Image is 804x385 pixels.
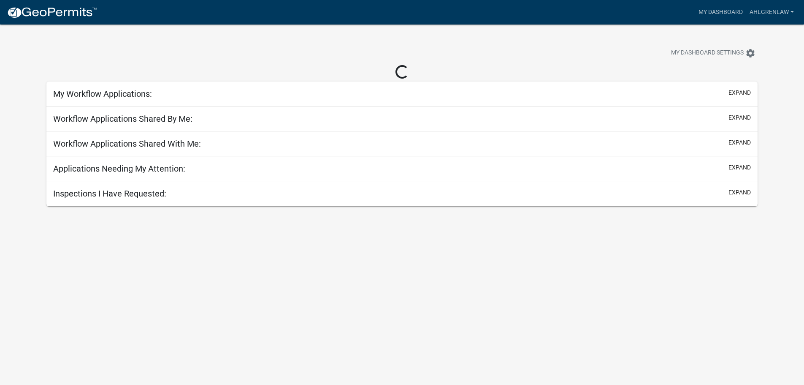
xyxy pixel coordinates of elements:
h5: Inspections I Have Requested: [53,188,166,199]
a: AhlgrenLaw [746,4,797,20]
button: expand [728,138,751,147]
i: settings [745,48,755,58]
button: My Dashboard Settingssettings [664,45,762,61]
a: My Dashboard [695,4,746,20]
button: expand [728,188,751,197]
h5: Workflow Applications Shared With Me: [53,139,201,149]
button: expand [728,88,751,97]
h5: My Workflow Applications: [53,89,152,99]
span: My Dashboard Settings [671,48,744,58]
h5: Workflow Applications Shared By Me: [53,114,192,124]
button: expand [728,113,751,122]
h5: Applications Needing My Attention: [53,164,185,174]
button: expand [728,163,751,172]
